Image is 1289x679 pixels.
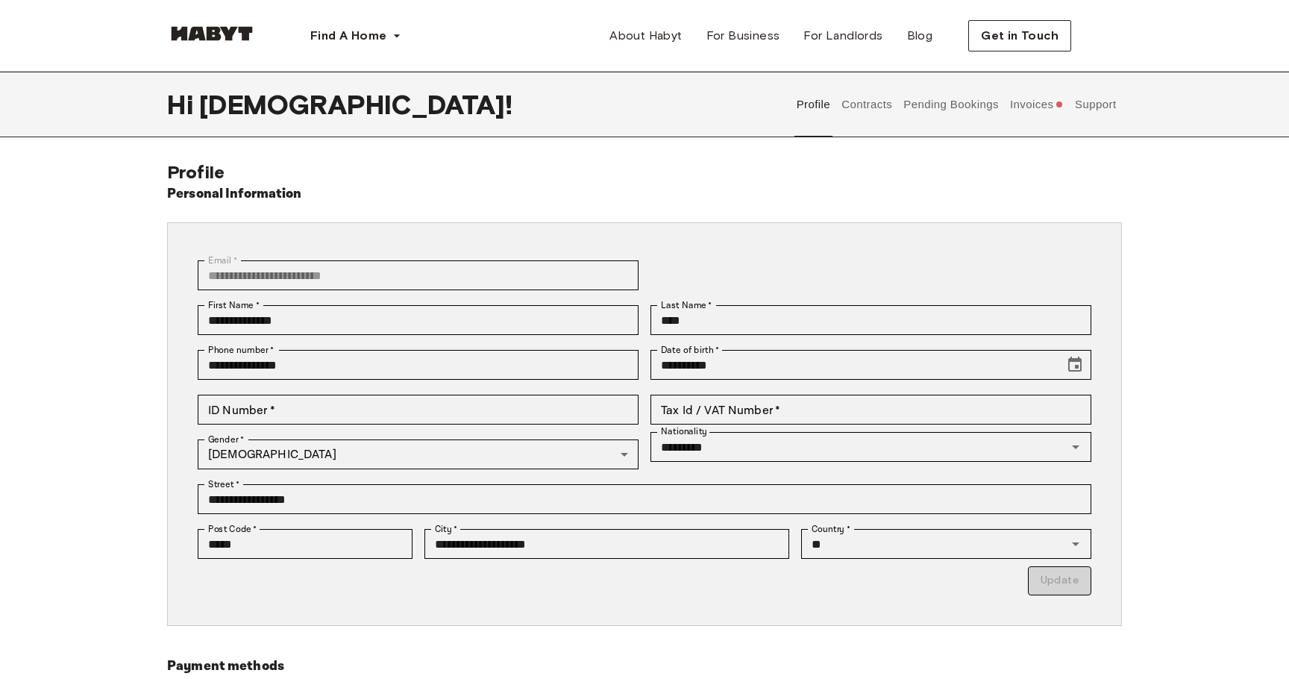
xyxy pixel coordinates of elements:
span: [DEMOGRAPHIC_DATA] ! [199,89,512,120]
label: Gender [208,433,244,446]
img: avatar [1095,22,1122,49]
span: Find A Home [310,27,386,45]
button: Choose date, selected date is Jan 27, 1992 [1060,350,1090,380]
a: About Habyt [598,21,694,51]
a: For Landlords [791,21,894,51]
button: Support [1073,72,1118,137]
span: For Business [706,27,780,45]
label: Country [812,522,850,536]
button: Contracts [840,72,894,137]
label: First Name [208,298,260,312]
button: Open [1065,533,1086,554]
div: user profile tabs [791,72,1122,137]
label: Date of birth [661,343,719,357]
span: About Habyt [609,27,682,45]
div: [DEMOGRAPHIC_DATA] [198,439,639,469]
button: Find A Home [298,21,413,51]
label: Email [208,254,237,267]
h6: Payment methods [167,656,1122,677]
label: Street [208,478,239,491]
label: Nationality [661,425,707,438]
img: Habyt [167,26,257,41]
span: Blog [907,27,933,45]
span: Hi [167,89,199,120]
span: Get in Touch [981,27,1059,45]
span: Profile [167,161,225,183]
div: You can't change your email address at the moment. Please reach out to customer support in case y... [198,260,639,290]
button: Get in Touch [968,20,1071,51]
button: Pending Bookings [902,72,1001,137]
a: Blog [895,21,945,51]
label: Post Code [208,522,257,536]
label: Last Name [661,298,712,312]
a: For Business [694,21,792,51]
label: Phone number [208,343,275,357]
span: For Landlords [803,27,882,45]
label: City [435,522,458,536]
button: Open [1065,436,1086,457]
button: Profile [794,72,832,137]
button: Invoices [1008,72,1065,137]
h6: Personal Information [167,184,302,204]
